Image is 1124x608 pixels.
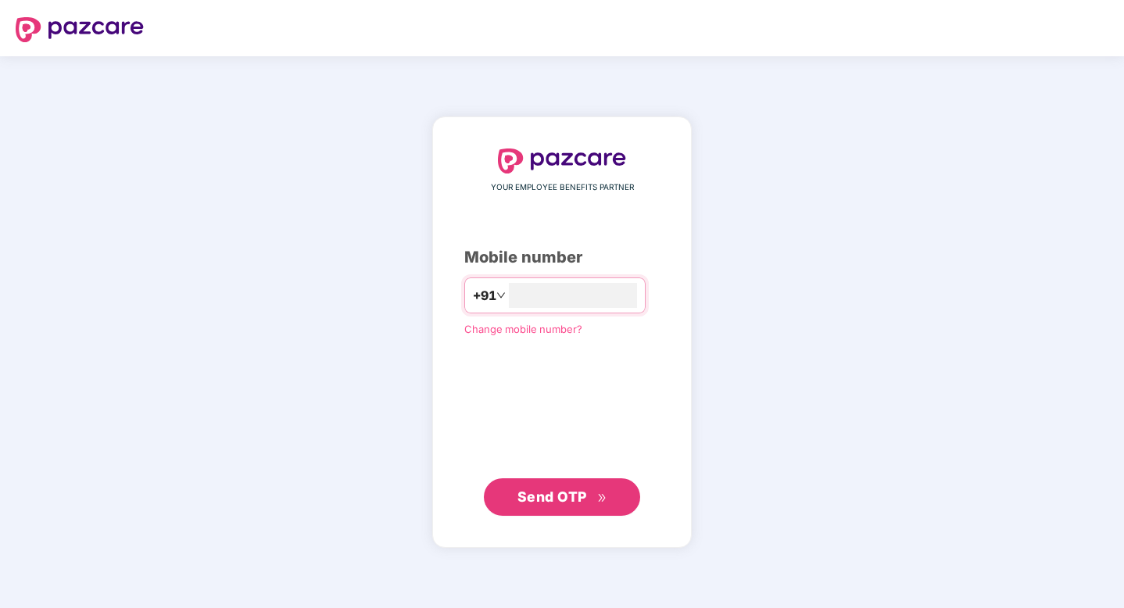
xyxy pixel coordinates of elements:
[484,478,640,516] button: Send OTPdouble-right
[16,17,144,42] img: logo
[473,286,496,306] span: +91
[496,291,506,300] span: down
[491,181,634,194] span: YOUR EMPLOYEE BENEFITS PARTNER
[498,148,626,173] img: logo
[597,493,607,503] span: double-right
[517,488,587,505] span: Send OTP
[464,245,660,270] div: Mobile number
[464,323,582,335] a: Change mobile number?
